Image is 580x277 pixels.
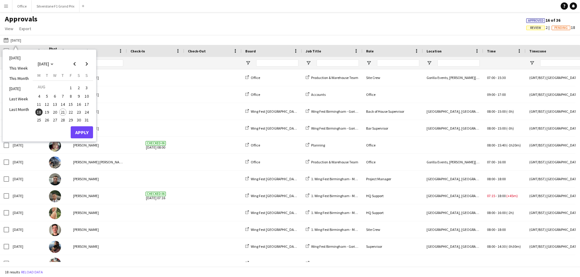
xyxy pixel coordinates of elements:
[67,116,74,124] span: 29
[51,100,59,108] button: 13-08-2025
[311,143,325,147] span: Planning
[9,154,45,170] div: [DATE]
[245,109,299,114] a: Wing Fest [GEOGRAPHIC_DATA]
[49,173,61,185] img: Declan Norwood
[427,49,442,53] span: Location
[43,109,51,116] span: 19
[49,190,61,202] img: Elias White
[67,83,75,92] button: 01-08-2025
[35,58,56,69] button: Choose month and year
[49,46,59,55] span: Photo
[496,177,497,181] span: -
[51,92,59,100] button: 06-08-2025
[5,26,13,31] span: View
[311,109,369,114] span: Wing Fest Birmingham - Gorilla Team
[251,160,260,164] span: Office
[506,210,514,215] span: (-2h)
[51,101,59,108] span: 13
[498,109,506,114] span: 15:00
[487,227,495,232] span: 08:00
[251,75,260,80] span: Office
[69,204,127,221] div: [PERSON_NAME]
[498,160,506,164] span: 16:00
[487,194,495,198] span: 07:15
[37,73,40,78] span: M
[146,141,166,146] span: Checked-in
[487,126,495,131] span: 08:00
[251,194,299,198] span: Wing Fest [GEOGRAPHIC_DATA]
[83,83,90,92] span: 3
[49,156,61,168] img: Connor Bowen
[306,261,325,266] a: Planning
[251,177,299,181] span: Wing Fest [GEOGRAPHIC_DATA]
[130,187,181,204] span: [DATE] 07:16
[423,204,483,221] div: [GEOGRAPHIC_DATA], [GEOGRAPHIC_DATA], [GEOGRAPHIC_DATA], [GEOGRAPHIC_DATA]
[67,116,75,124] button: 29-08-2025
[311,244,369,249] span: Wing Fest Birmingham - Gorilla Team
[69,154,127,170] div: [PERSON_NAME] [PERSON_NAME]
[59,101,66,108] span: 14
[49,258,61,270] img: Georgina Masterson-Cox
[496,210,497,215] span: -
[306,244,369,249] a: Wing Fest Birmingham - Gorilla Team
[362,154,423,170] div: Office
[423,103,483,120] div: [GEOGRAPHIC_DATA], [GEOGRAPHIC_DATA], [GEOGRAPHIC_DATA], [GEOGRAPHIC_DATA]
[362,187,423,204] div: HQ Support
[506,194,518,198] span: (+45m)
[245,49,256,53] span: Board
[2,25,16,33] a: View
[59,116,67,124] button: 28-08-2025
[306,194,383,198] a: 1. Wing Fest Birmingham - Management Team
[498,210,506,215] span: 16:00
[487,177,495,181] span: 08:00
[84,59,123,67] input: Name Filter Input
[423,238,483,255] div: [GEOGRAPHIC_DATA], [GEOGRAPHIC_DATA], [GEOGRAPHIC_DATA], [GEOGRAPHIC_DATA]
[306,160,358,164] a: Production & Warehouse Team
[32,0,79,12] button: Silverstone F1 Grand Prix
[83,116,90,124] span: 31
[9,137,45,153] div: [DATE]
[498,261,506,266] span: 18:00
[498,126,506,131] span: 15:00
[437,59,480,67] input: Location Filter Input
[506,244,521,249] span: (-3h30m)
[423,187,483,204] div: [GEOGRAPHIC_DATA], [GEOGRAPHIC_DATA], [GEOGRAPHIC_DATA], [GEOGRAPHIC_DATA]
[83,108,91,116] button: 24-08-2025
[46,73,48,78] span: T
[362,69,423,86] div: Site Crew
[554,26,568,30] span: Pending
[306,49,321,53] span: Job Title
[245,60,251,66] button: Open Filter Menu
[362,171,423,187] div: Project Manager
[83,83,91,92] button: 03-08-2025
[498,75,506,80] span: 15:30
[496,227,497,232] span: -
[49,224,61,236] img: Elliott Exton
[245,244,299,249] a: Wing Fest [GEOGRAPHIC_DATA]
[43,116,51,124] span: 26
[311,160,358,164] span: Production & Warehouse Team
[496,126,497,131] span: -
[69,137,127,153] div: [PERSON_NAME]
[51,116,59,124] button: 27-08-2025
[83,116,91,124] button: 31-08-2025
[67,93,74,100] span: 8
[75,116,82,124] button: 30-08-2025
[146,192,166,196] span: Checked-in
[12,0,32,12] button: Office
[423,154,483,170] div: Gorilla Events, [PERSON_NAME][GEOGRAPHIC_DATA], [GEOGRAPHIC_DATA], [GEOGRAPHIC_DATA]
[487,49,496,53] span: Time
[6,73,33,83] li: This Month
[423,221,483,238] div: [GEOGRAPHIC_DATA], [GEOGRAPHIC_DATA], [GEOGRAPHIC_DATA], [GEOGRAPHIC_DATA]
[487,210,495,215] span: 08:00
[362,238,423,255] div: Supervisor
[498,177,506,181] span: 18:00
[245,75,260,80] a: Office
[496,75,497,80] span: -
[306,143,325,147] a: Planning
[487,109,495,114] span: 08:00
[311,261,325,266] span: Planning
[51,116,59,124] span: 27
[496,109,497,114] span: -
[423,69,483,86] div: Gorilla Events, [PERSON_NAME][GEOGRAPHIC_DATA], [GEOGRAPHIC_DATA], [GEOGRAPHIC_DATA]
